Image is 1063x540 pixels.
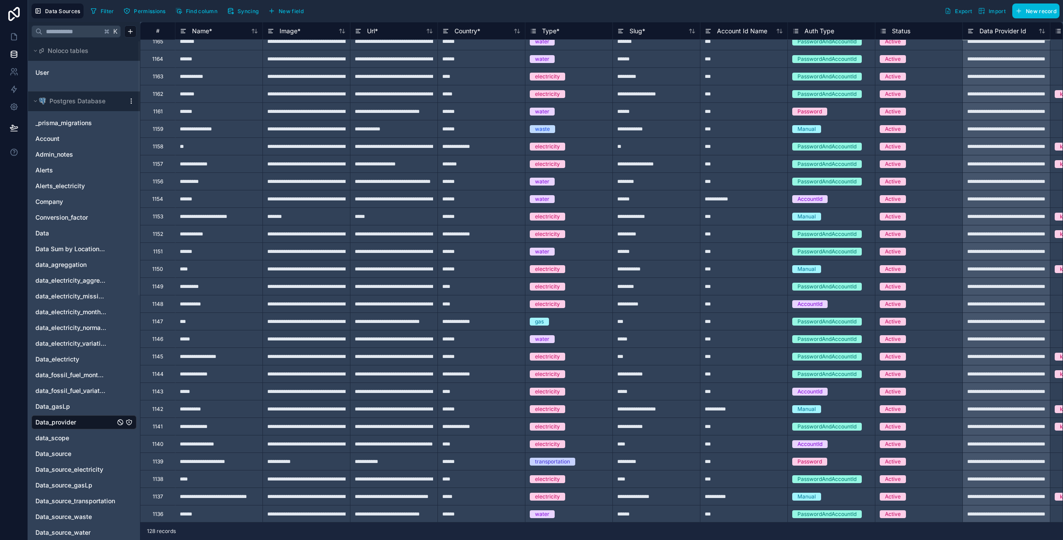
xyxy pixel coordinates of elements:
[31,510,136,524] div: Data_source_waste
[35,276,106,285] span: data_electricity_aggregation
[797,108,822,116] div: Password
[35,166,53,175] span: Alerts
[797,475,857,483] div: PasswordAndAccountId
[35,182,85,190] span: Alerts_electricity
[153,143,163,150] div: 1158
[35,528,91,537] span: Data_source_water
[535,248,549,256] div: water
[35,229,115,238] a: Data
[31,210,136,224] div: Conversion_factor
[31,384,136,398] div: data_fossil_fuel_variation
[35,355,115,364] a: Data_electricty
[885,440,901,448] div: Active
[797,195,822,203] div: AccountId
[31,494,136,508] div: Data_source_transportation
[1026,8,1056,14] span: New record
[797,493,816,501] div: Manual
[31,526,136,540] div: Data_source_water
[35,339,106,348] span: data_electricity_variation
[35,134,115,143] a: Account
[35,323,106,332] span: data_electricity_normalization
[35,292,106,301] a: data_electricity_missing_data
[153,476,163,483] div: 1138
[797,230,857,238] div: PasswordAndAccountId
[535,335,549,343] div: water
[152,336,163,343] div: 1146
[120,4,172,18] a: Permissions
[31,337,136,351] div: data_electricity_variation
[885,493,901,501] div: Active
[535,108,549,116] div: water
[885,370,901,378] div: Active
[153,91,163,98] div: 1162
[35,150,73,159] span: Admin_notes
[35,402,115,411] a: Data_gasLp
[153,458,163,465] div: 1139
[535,300,560,308] div: electricity
[885,213,901,221] div: Active
[224,4,265,18] a: Syncing
[535,283,560,291] div: electricity
[797,143,857,151] div: PasswordAndAccountId
[885,510,901,518] div: Active
[535,125,550,133] div: waste
[35,68,49,77] span: User
[797,370,857,378] div: PasswordAndAccountId
[224,4,262,18] button: Syncing
[35,229,49,238] span: Data
[147,28,168,34] div: #
[112,28,119,35] span: K
[797,248,857,256] div: PasswordAndAccountId
[535,265,560,273] div: electricity
[49,97,105,105] span: Postgres Database
[153,493,163,500] div: 1137
[238,8,259,14] span: Syncing
[31,195,136,209] div: Company
[535,493,560,501] div: electricity
[31,289,136,303] div: data_electricity_missing_data
[192,27,212,35] span: Name *
[797,353,857,361] div: PasswordAndAccountId
[535,353,560,361] div: electricity
[147,528,176,535] span: 128 records
[280,27,301,35] span: Image *
[153,248,163,255] div: 1151
[535,370,560,378] div: electricity
[279,8,304,14] span: New field
[797,55,857,63] div: PasswordAndAccountId
[48,46,88,55] span: Noloco tables
[797,125,816,133] div: Manual
[797,318,857,326] div: PasswordAndAccountId
[35,68,106,77] a: User
[31,179,136,193] div: Alerts_electricity
[35,213,88,222] span: Conversion_factor
[31,478,136,492] div: Data_source_gasLp
[152,406,163,413] div: 1142
[535,510,549,518] div: water
[35,528,115,537] a: Data_source_water
[152,353,163,360] div: 1145
[535,73,560,81] div: electricity
[35,308,106,316] a: data_electricity_monthly_normalization
[885,475,901,483] div: Active
[35,150,115,159] a: Admin_notes
[885,125,901,133] div: Active
[885,90,901,98] div: Active
[153,108,163,115] div: 1161
[885,283,901,291] div: Active
[45,8,80,14] span: Data Sources
[797,90,857,98] div: PasswordAndAccountId
[535,388,560,396] div: electricity
[31,352,136,366] div: Data_electricty
[989,8,1006,14] span: Import
[542,27,559,35] span: Type *
[31,321,136,335] div: data_electricity_normalization
[31,242,136,256] div: Data Sum by Location and Data type
[35,481,92,490] span: Data_source_gasLp
[535,458,570,466] div: transportation
[35,497,115,505] span: Data_source_transportation
[797,73,857,81] div: PasswordAndAccountId
[153,126,163,133] div: 1159
[885,388,901,396] div: Active
[35,245,106,253] span: Data Sum by Location and Data type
